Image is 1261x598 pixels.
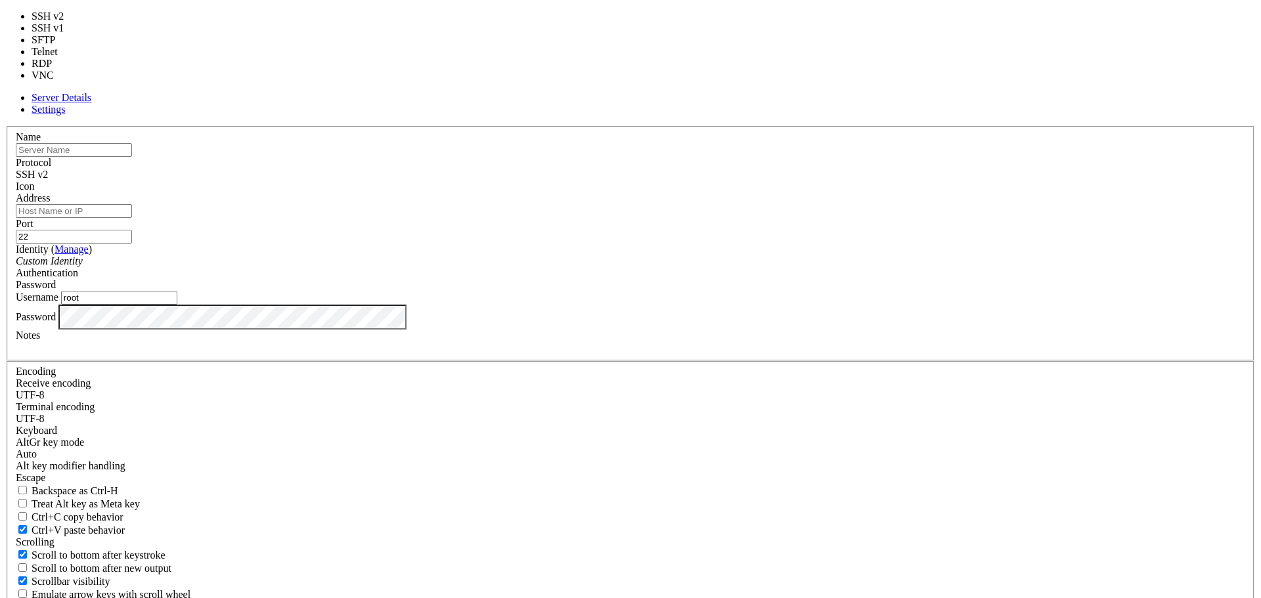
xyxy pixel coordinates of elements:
x-row: * Management: [URL][DOMAIN_NAME] [5,39,1090,50]
label: Authentication [16,267,78,278]
label: The default terminal encoding. ISO-2022 enables character map translations (like graphics maps). ... [16,401,95,412]
label: Notes [16,330,40,341]
div: UTF-8 [16,389,1245,401]
i: Custom Identity [16,255,83,267]
label: Whether to scroll to the bottom on any keystroke. [16,549,166,561]
label: If true, the backspace should send BS ('\x08', aka ^H). Otherwise the backspace key should send '... [16,485,118,496]
x-row: Type "help" for help. [5,273,1090,284]
x-row: GRANT [5,385,1090,396]
div: Custom Identity [16,255,1245,267]
label: Identity [16,244,92,255]
x-row: \____\___/|_|\_| |_/_/ \_|___/\___/ [5,139,1090,150]
input: Scroll to bottom after keystroke [18,550,27,559]
x-row: postgres=# GRANT CONNECT ON DATABASE roosterdb TO roosteruser; [5,295,1090,307]
label: Ctrl-C copies if true, send ^C to host if false. Ctrl-Shift-C sends ^C to host if true, copies if... [16,511,123,523]
input: Emulate arrow keys with scroll wheel [18,589,27,598]
label: Name [16,131,41,142]
span: SSH v2 [16,169,48,180]
x-row: postgres=# ALTER DEFAULT PRIVILEGES IN SCHEMA public GRANT SELECT, INSERT, UPDATE, DELETE ON TABL... [5,429,1090,440]
span: Scrollbar visibility [32,576,110,587]
input: Ctrl+V paste behavior [18,525,27,534]
input: Host Name or IP [16,204,132,218]
div: Password [16,279,1245,291]
x-row: please don't hesitate to contact us at [EMAIL_ADDRESS][DOMAIN_NAME]. [5,195,1090,206]
label: Controls how the Alt key is handled. Escape: Send an ESC prefix. 8-Bit: Add 128 to the typed char... [16,460,125,471]
li: SFTP [32,34,79,46]
label: Ctrl+V pastes if true, sends ^V to host if false. Ctrl+Shift+V sends ^V to host if true, pastes i... [16,524,125,536]
label: Address [16,192,50,203]
x-row: root@vmi2740746:/var/www/MediaMarkt-Rooster-Reworked# sudo -u postgres psql [5,240,1090,251]
div: SSH v2 [16,169,1245,181]
label: Scrolling [16,536,55,547]
x-row: GRANT [5,396,1090,407]
x-row: Welcome to Ubuntu 22.04.5 LTS (GNU/Linux 5.15.0-25-generic x86_64) [5,5,1090,16]
x-row: * Documentation: [URL][DOMAIN_NAME] [5,28,1090,39]
div: Auto [16,448,1245,460]
li: SSH v1 [32,22,79,34]
span: Auto [16,448,37,459]
label: Encoding [16,366,56,377]
x-row: GRANT [5,407,1090,418]
span: Scroll to bottom after new output [32,563,171,574]
x-row: New release '24.04.3 LTS' available. [5,61,1090,72]
x-row: psql (14.19 (Ubuntu 14.19-0ubuntu0.22.04.1)) [5,262,1090,273]
x-row: root@vmi2740746:~# cd /var/www/MediaMarkt-Rooster-Reworked [5,228,1090,240]
x-row: _____ [5,95,1090,106]
label: Scroll to bottom after new output. [16,563,171,574]
li: Telnet [32,46,79,58]
x-row: | | / _ \| \| |_ _/ \ | _ )/ _ \ [5,117,1090,128]
li: VNC [32,70,79,81]
label: Port [16,218,33,229]
x-row: | |__| (_) | .` | | |/ _ \| _ \ (_) | [5,128,1090,139]
x-row: Welcome! [5,161,1090,173]
a: Settings [32,104,66,115]
x-row: GRANT [5,418,1090,429]
x-row: ALTER DEFAULT PRIVILEGES [5,452,1090,463]
label: Set the expected encoding for data received from the host. If the encodings do not match, visual ... [16,377,91,389]
x-row: Last login: [DATE] from [TECHNICAL_ID] [5,217,1090,228]
div: UTF-8 [16,413,1245,425]
li: SSH v2 [32,11,79,22]
label: Password [16,310,56,322]
label: Icon [16,181,34,192]
x-row: This server is hosted by Contabo. If you have any questions or need help, [5,184,1090,195]
div: Escape [16,472,1245,484]
label: Set the expected encoding for data received from the host. If the encodings do not match, visual ... [16,437,84,448]
input: Scroll to bottom after new output [18,563,27,572]
x-row: Run 'do-release-upgrade' to upgrade to it. [5,72,1090,83]
label: Whether the Alt key acts as a Meta key or as a distinct Alt key. [16,498,140,509]
span: Scroll to bottom after keystroke [32,549,166,561]
span: Backspace as Ctrl-H [32,485,118,496]
span: Ctrl+V paste behavior [32,524,125,536]
span: Escape [16,472,45,483]
input: Backspace as Ctrl-H [18,486,27,494]
li: RDP [32,58,79,70]
input: Server Name [16,143,132,157]
span: Ctrl+C copy behavior [32,511,123,523]
div: (11, 41) [66,463,72,474]
input: Ctrl+C copy behavior [18,512,27,521]
input: Port Number [16,230,132,244]
span: Treat Alt key as Meta key [32,498,140,509]
input: Login Username [61,291,177,305]
span: UTF-8 [16,389,45,400]
x-row: GRANT SELECT, INSERT, UPDATE, DELETE ON ALL TABLES IN SCHEMA public TO roosteruser; [5,340,1090,351]
input: Scrollbar visibility [18,576,27,585]
label: Keyboard [16,425,57,436]
x-row: / ___/___ _ _ _____ _ ___ ___ [5,106,1090,117]
a: Server Details [32,92,91,103]
span: Password [16,279,56,290]
x-row: postgres=# [5,463,1090,474]
x-row: GRANT USAGE ON SCHEMA public TO roosteruser; [5,318,1090,329]
span: UTF-8 [16,413,45,424]
label: Protocol [16,157,51,168]
a: Manage [55,244,89,255]
x-row: * Support: [URL][DOMAIN_NAME] [5,50,1090,61]
label: Username [16,291,58,303]
span: ( ) [51,244,92,255]
x-row: GRANT ALL PRIVILEGES ON ALL SEQUENCES IN SCHEMA public TO roosteruser; [5,362,1090,374]
input: Treat Alt key as Meta key [18,499,27,507]
label: The vertical scrollbar mode. [16,576,110,587]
